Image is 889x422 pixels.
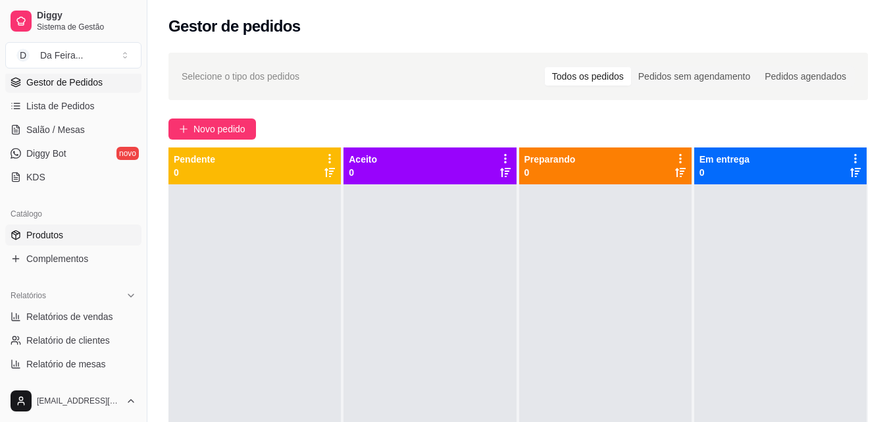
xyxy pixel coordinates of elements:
[16,49,30,62] span: D
[5,119,141,140] a: Salão / Mesas
[524,166,576,179] p: 0
[524,153,576,166] p: Preparando
[193,122,245,136] span: Novo pedido
[5,167,141,188] a: KDS
[26,99,95,113] span: Lista de Pedidos
[5,248,141,269] a: Complementos
[174,153,215,166] p: Pendente
[26,147,66,160] span: Diggy Bot
[5,95,141,117] a: Lista de Pedidos
[5,203,141,224] div: Catálogo
[37,396,120,406] span: [EMAIL_ADDRESS][DOMAIN_NAME]
[5,385,141,417] button: [EMAIL_ADDRESS][DOMAIN_NAME]
[26,310,113,323] span: Relatórios de vendas
[11,290,46,301] span: Relatórios
[26,334,110,347] span: Relatório de clientes
[5,42,141,68] button: Select a team
[40,49,83,62] div: Da Feira ...
[5,5,141,37] a: DiggySistema de Gestão
[5,224,141,246] a: Produtos
[26,228,63,242] span: Produtos
[37,10,136,22] span: Diggy
[26,252,88,265] span: Complementos
[699,166,749,179] p: 0
[5,330,141,351] a: Relatório de clientes
[5,377,141,398] a: Relatório de fidelidadenovo
[26,171,45,184] span: KDS
[37,22,136,32] span: Sistema de Gestão
[545,67,631,86] div: Todos os pedidos
[631,67,757,86] div: Pedidos sem agendamento
[349,153,377,166] p: Aceito
[168,119,256,140] button: Novo pedido
[182,69,299,84] span: Selecione o tipo dos pedidos
[26,357,106,371] span: Relatório de mesas
[349,166,377,179] p: 0
[5,143,141,164] a: Diggy Botnovo
[174,166,215,179] p: 0
[757,67,853,86] div: Pedidos agendados
[26,123,85,136] span: Salão / Mesas
[699,153,749,166] p: Em entrega
[168,16,301,37] h2: Gestor de pedidos
[26,76,103,89] span: Gestor de Pedidos
[5,354,141,375] a: Relatório de mesas
[5,72,141,93] a: Gestor de Pedidos
[179,124,188,134] span: plus
[5,306,141,327] a: Relatórios de vendas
